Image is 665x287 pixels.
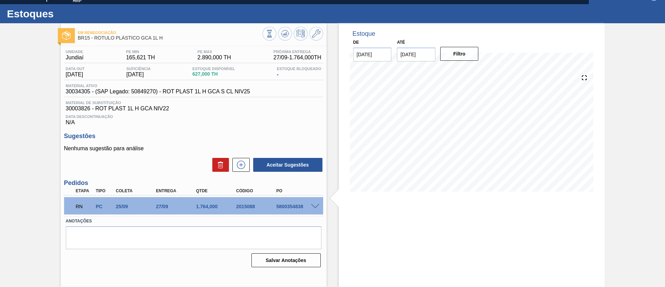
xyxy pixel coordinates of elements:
[74,199,95,214] div: Em renegociação
[66,105,321,112] span: 30003826 - ROT PLAST 1L H GCA NIV22
[253,158,322,172] button: Aceitar Sugestões
[440,47,479,61] button: Filtro
[64,179,323,187] h3: Pedidos
[274,50,321,54] span: Próxima Entrega
[78,31,263,35] span: Em renegociação
[66,101,321,105] span: Material de Substituição
[209,158,229,172] div: Excluir Sugestões
[193,67,235,71] span: Estoque Disponível
[154,204,199,209] div: 27/09/2025
[234,188,280,193] div: Código
[275,67,323,78] div: -
[275,204,320,209] div: 5800354838
[114,188,159,193] div: Coleta
[250,157,323,172] div: Aceitar Sugestões
[234,204,280,209] div: 2015088
[274,54,321,61] span: 27/09 - 1.764,000 TH
[66,67,85,71] span: Data out
[294,27,308,41] button: Programar Estoque
[277,67,321,71] span: Estoque Bloqueado
[126,54,155,61] span: 165,621 TH
[251,253,321,267] button: Salvar Anotações
[66,88,250,95] span: 30034305 - (SAP Legado: 50849270) - ROT PLAST 1L H GCA S CL NIV25
[126,71,151,78] span: [DATE]
[397,48,435,61] input: dd/mm/yyyy
[309,27,323,41] button: Ir ao Master Data / Geral
[74,188,95,193] div: Etapa
[353,40,359,45] label: De
[64,145,323,152] p: Nenhuma sugestão para análise
[197,54,231,61] span: 2.890,000 TH
[64,112,323,126] div: N/A
[193,71,235,77] span: 627,000 TH
[229,158,250,172] div: Nova sugestão
[353,30,375,37] div: Estoque
[275,188,320,193] div: PO
[62,31,71,40] img: Ícone
[126,50,155,54] span: PE MIN
[197,50,231,54] span: PE MAX
[194,204,239,209] div: 1.764,000
[94,188,115,193] div: Tipo
[353,48,392,61] input: dd/mm/yyyy
[126,67,151,71] span: Suficiência
[66,216,321,226] label: Anotações
[66,115,321,119] span: Data Descontinuação
[76,204,93,209] p: RN
[278,27,292,41] button: Atualizar Gráfico
[66,71,85,78] span: [DATE]
[194,188,239,193] div: Qtde
[64,133,323,140] h3: Sugestões
[114,204,159,209] div: 25/09/2025
[7,10,130,18] h1: Estoques
[66,54,84,61] span: Jundiaí
[154,188,199,193] div: Entrega
[66,50,84,54] span: Unidade
[66,84,250,88] span: Material ativo
[397,40,405,45] label: Até
[94,204,115,209] div: Pedido de Compra
[78,35,263,41] span: BR15 - RÓTULO PLÁSTICO GCA 1L H
[263,27,276,41] button: Visão Geral dos Estoques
